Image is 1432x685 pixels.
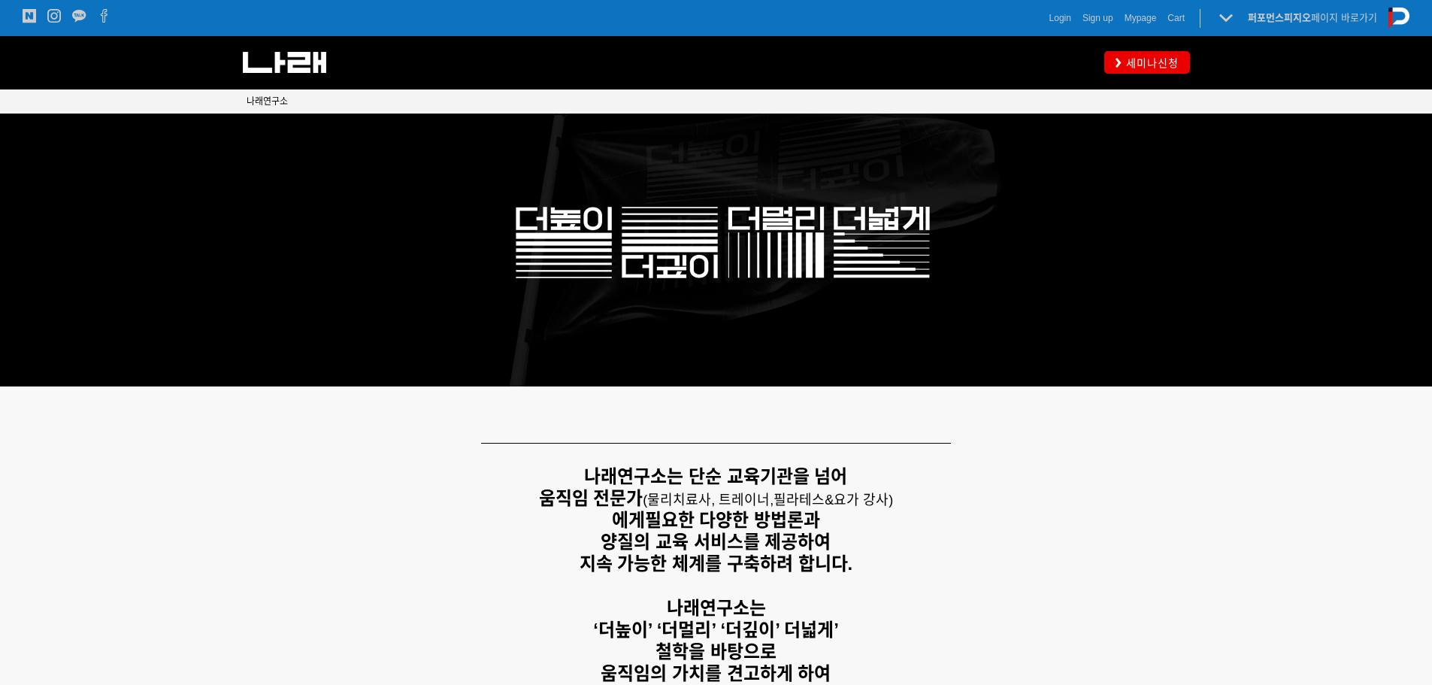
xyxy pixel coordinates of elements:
span: 세미나신청 [1122,56,1179,71]
span: 나래연구소 [247,96,288,107]
a: Mypage [1125,11,1157,26]
strong: 에게 [612,510,645,530]
span: 물리치료사, 트레이너, [647,493,774,508]
strong: 필요한 다양한 방법론과 [645,510,820,530]
a: 세미나신청 [1104,51,1190,73]
a: Login [1049,11,1071,26]
strong: 움직임 전문가 [539,488,643,508]
strong: 철학을 바탕으로 [655,641,777,662]
a: 퍼포먼스피지오페이지 바로가기 [1248,12,1377,23]
a: 나래연구소 [247,94,288,109]
span: ( [643,493,774,508]
strong: ‘더높이’ ‘더멀리’ ‘더깊이’ 더넓게’ [593,620,839,640]
span: 필라테스&요가 강사) [774,493,893,508]
strong: 움직임의 가치를 견고하게 하여 [601,663,831,683]
a: Cart [1167,11,1185,26]
strong: 나래연구소는 단순 교육기관을 넘어 [584,466,847,486]
strong: 양질의 교육 서비스를 제공하여 [601,532,831,552]
strong: 나래연구소는 [667,598,766,618]
strong: 지속 가능한 체계를 구축하려 합니다. [580,553,852,574]
a: Sign up [1082,11,1113,26]
strong: 퍼포먼스피지오 [1248,12,1311,23]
